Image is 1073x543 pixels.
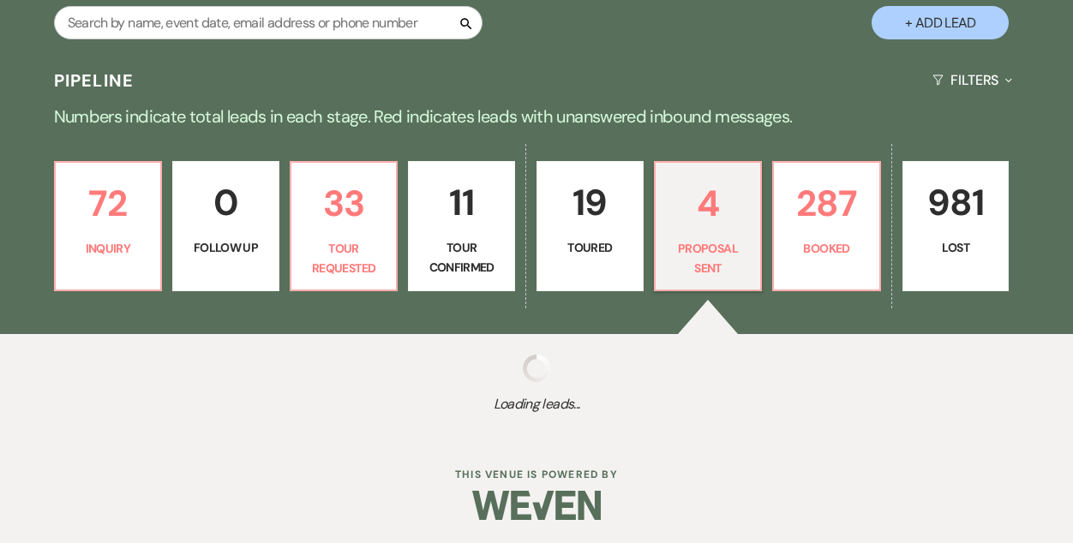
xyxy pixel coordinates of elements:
a: 19Toured [536,161,644,291]
a: 981Lost [902,161,1010,291]
a: 72Inquiry [54,161,163,291]
button: Filters [926,57,1019,103]
p: 72 [66,175,151,232]
a: 0Follow Up [172,161,279,291]
p: 0 [183,174,268,231]
img: Weven Logo [472,475,601,535]
a: 4Proposal Sent [654,161,763,291]
p: Lost [914,238,998,257]
p: Inquiry [66,239,151,258]
p: 11 [419,174,504,231]
p: 287 [784,175,869,232]
p: Tour Confirmed [419,238,504,277]
a: 11Tour Confirmed [408,161,515,291]
p: Proposal Sent [666,239,751,277]
a: 287Booked [772,161,881,291]
p: 19 [548,174,632,231]
span: Loading leads... [54,394,1020,415]
p: Tour Requested [302,239,387,277]
p: Toured [548,238,632,257]
p: 981 [914,174,998,231]
img: loading spinner [523,355,550,382]
a: 33Tour Requested [290,161,399,291]
input: Search by name, event date, email address or phone number [54,6,483,39]
p: 4 [666,175,751,232]
p: 33 [302,175,387,232]
h3: Pipeline [54,69,135,92]
button: + Add Lead [872,6,1009,39]
p: Booked [784,239,869,258]
p: Follow Up [183,238,268,257]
